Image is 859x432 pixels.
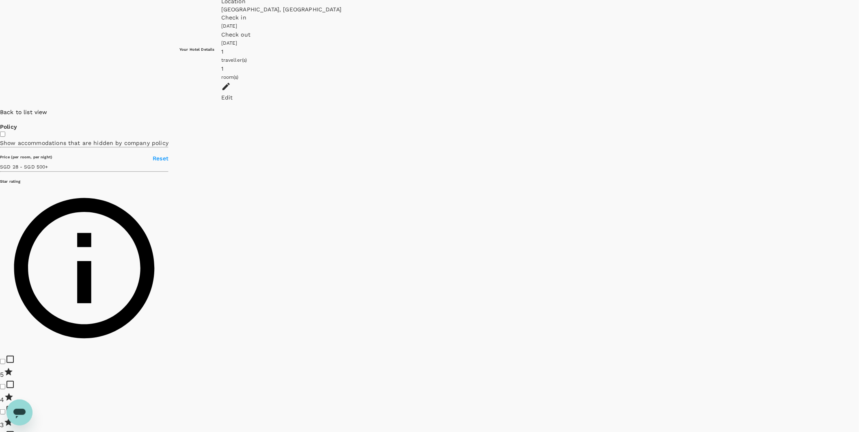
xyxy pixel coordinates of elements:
[153,155,168,162] span: Reset
[6,400,32,426] iframe: Button to launch messaging window
[179,47,215,52] h6: Your Hotel Details
[221,40,237,46] span: [DATE]
[221,23,237,29] span: [DATE]
[221,57,247,63] span: traveller(s)
[221,5,680,13] div: [GEOGRAPHIC_DATA], [GEOGRAPHIC_DATA]
[221,30,680,39] div: Check out
[221,13,680,22] div: Check in
[221,65,680,73] div: 1
[221,93,680,102] div: Edit
[221,74,239,80] span: room(s)
[221,48,680,56] div: 1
